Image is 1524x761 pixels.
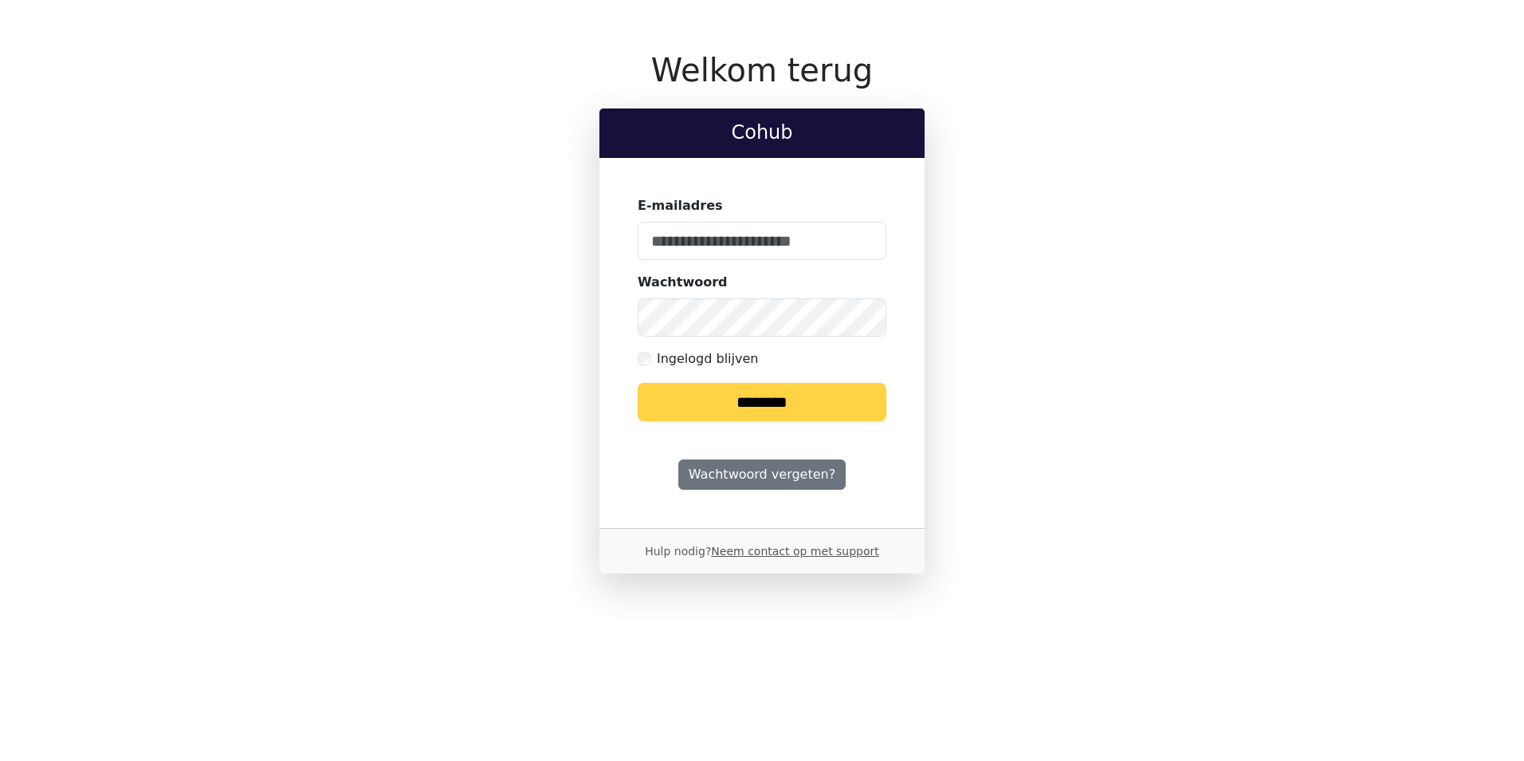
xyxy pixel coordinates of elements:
[638,196,723,215] label: E-mailadres
[711,545,878,558] a: Neem contact op met support
[657,349,758,369] label: Ingelogd blijven
[612,121,912,144] h2: Cohub
[678,459,846,490] a: Wachtwoord vergeten?
[638,273,728,292] label: Wachtwoord
[599,51,925,89] h1: Welkom terug
[645,545,879,558] small: Hulp nodig?
[854,231,874,250] keeper-lock: Open Keeper Popup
